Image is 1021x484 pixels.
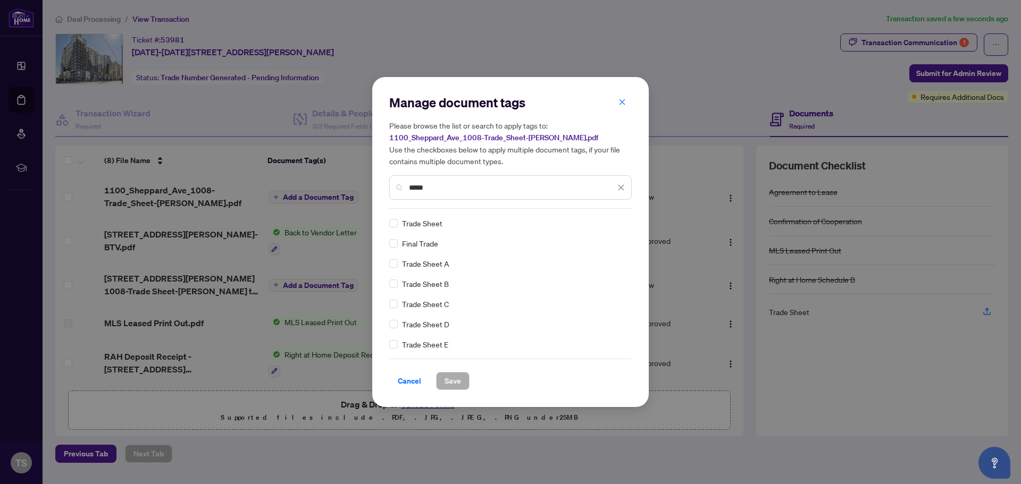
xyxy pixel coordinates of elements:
[436,372,470,390] button: Save
[389,133,598,142] span: 1100_Sheppard_Ave_1008-Trade_Sheet-[PERSON_NAME].pdf
[618,98,626,106] span: close
[402,217,442,229] span: Trade Sheet
[617,184,625,191] span: close
[402,338,448,350] span: Trade Sheet E
[402,278,449,290] span: Trade Sheet B
[402,258,449,269] span: Trade Sheet A
[402,237,438,249] span: Final Trade
[402,298,449,310] span: Trade Sheet C
[389,120,632,167] h5: Please browse the list or search to apply tags to: Use the checkboxes below to apply multiple doc...
[398,372,421,389] span: Cancel
[978,447,1010,479] button: Open asap
[389,372,430,390] button: Cancel
[389,94,632,111] h2: Manage document tags
[402,318,449,330] span: Trade Sheet D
